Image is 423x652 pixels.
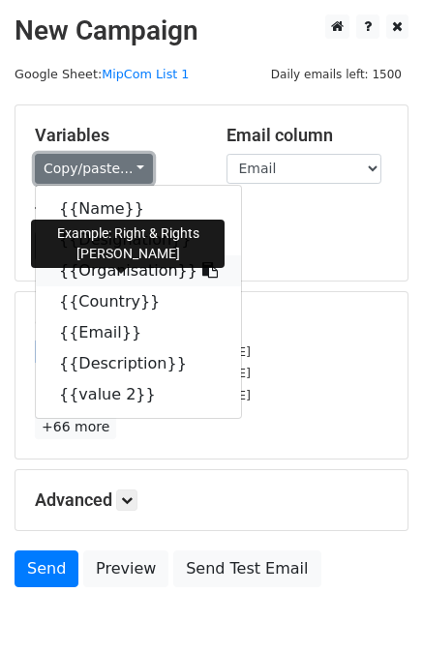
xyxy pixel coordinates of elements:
[35,366,251,380] small: [EMAIL_ADDRESS][DOMAIN_NAME]
[102,67,189,81] a: MipCom List 1
[36,286,241,317] a: {{Country}}
[35,489,388,511] h5: Advanced
[35,388,251,402] small: [EMAIL_ADDRESS][DOMAIN_NAME]
[36,348,241,379] a: {{Description}}
[15,67,189,81] small: Google Sheet:
[31,220,225,268] div: Example: Right & Rights [PERSON_NAME]
[173,550,320,587] a: Send Test Email
[36,379,241,410] a: {{value 2}}
[35,415,116,439] a: +66 more
[35,344,251,359] small: [EMAIL_ADDRESS][DOMAIN_NAME]
[36,193,241,224] a: {{Name}}
[15,15,408,47] h2: New Campaign
[35,154,153,184] a: Copy/paste...
[264,64,408,85] span: Daily emails left: 1500
[35,125,197,146] h5: Variables
[264,67,408,81] a: Daily emails left: 1500
[227,125,389,146] h5: Email column
[326,559,423,652] iframe: Chat Widget
[83,550,168,587] a: Preview
[36,317,241,348] a: {{Email}}
[15,550,78,587] a: Send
